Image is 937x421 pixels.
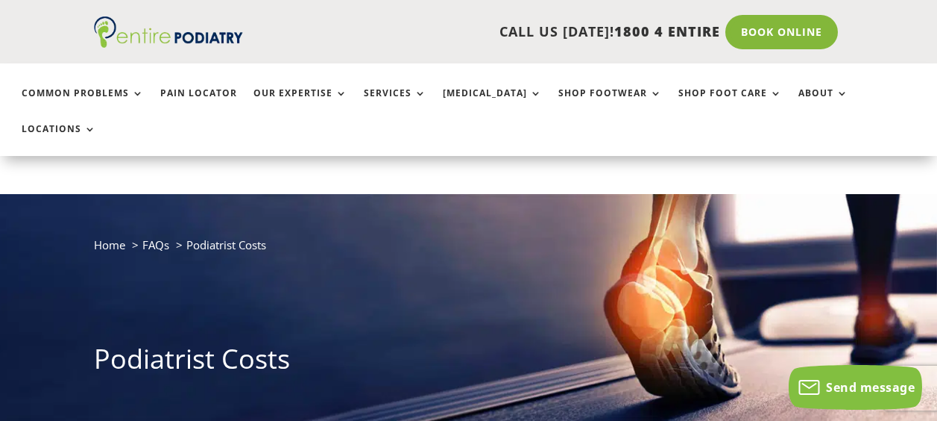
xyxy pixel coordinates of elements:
[94,36,243,51] a: Entire Podiatry
[262,22,720,42] p: CALL US [DATE]!
[614,22,720,40] span: 1800 4 ENTIRE
[364,88,426,120] a: Services
[826,379,915,396] span: Send message
[443,88,542,120] a: [MEDICAL_DATA]
[725,15,838,49] a: Book Online
[558,88,662,120] a: Shop Footwear
[253,88,347,120] a: Our Expertise
[789,365,922,410] button: Send message
[142,237,169,252] a: FAQs
[678,88,782,120] a: Shop Foot Care
[22,88,144,120] a: Common Problems
[94,16,243,48] img: logo (1)
[94,235,844,266] nav: breadcrumb
[94,340,844,385] h1: Podiatrist Costs
[160,88,237,120] a: Pain Locator
[94,237,125,252] a: Home
[22,124,96,156] a: Locations
[186,237,266,252] span: Podiatrist Costs
[798,88,848,120] a: About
